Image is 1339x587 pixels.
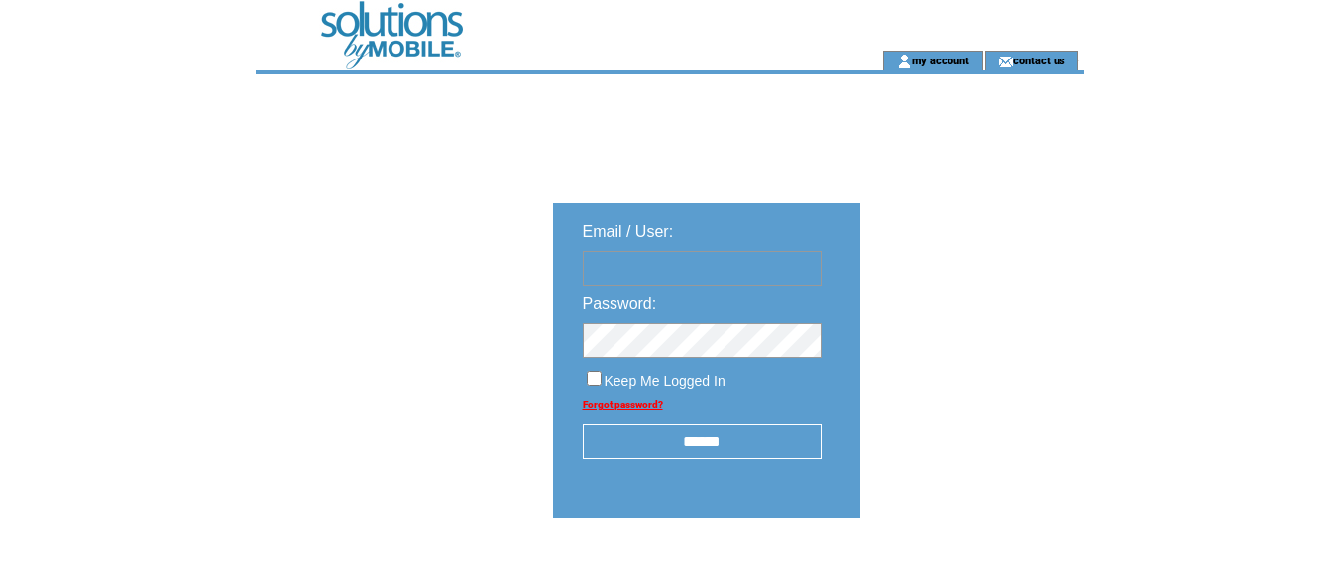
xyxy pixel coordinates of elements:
span: Password: [583,295,657,312]
a: Forgot password? [583,399,663,410]
span: Keep Me Logged In [605,373,725,389]
a: contact us [1013,54,1065,66]
span: Email / User: [583,223,674,240]
img: contact_us_icon.gif;jsessionid=C90E071CEFF28F4175426C298BAB580F [998,54,1013,69]
a: my account [912,54,969,66]
img: account_icon.gif;jsessionid=C90E071CEFF28F4175426C298BAB580F [897,54,912,69]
